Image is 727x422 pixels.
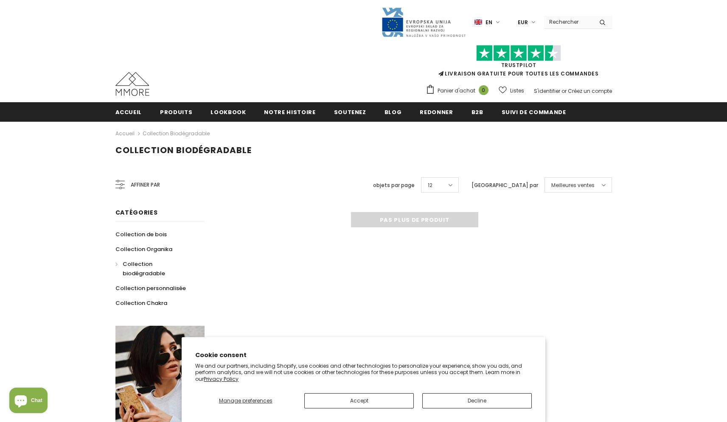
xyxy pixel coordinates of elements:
[143,130,210,137] a: Collection biodégradable
[385,102,402,121] a: Blog
[264,102,315,121] a: Notre histoire
[561,87,567,95] span: or
[426,84,493,97] a: Panier d'achat 0
[115,208,158,217] span: Catégories
[472,108,483,116] span: B2B
[502,108,566,116] span: Suivi de commande
[115,296,167,310] a: Collection Chakra
[115,245,172,253] span: Collection Organika
[195,393,296,408] button: Manage preferences
[499,83,524,98] a: Listes
[123,260,165,277] span: Collection biodégradable
[115,257,195,281] a: Collection biodégradable
[479,85,488,95] span: 0
[373,181,415,190] label: objets par page
[381,7,466,38] img: Javni Razpis
[304,393,414,408] button: Accept
[115,129,135,139] a: Accueil
[264,108,315,116] span: Notre histoire
[420,102,453,121] a: Redonner
[510,87,524,95] span: Listes
[334,102,366,121] a: soutenez
[544,16,593,28] input: Search Site
[131,180,160,190] span: Affiner par
[501,61,536,69] a: TrustPilot
[115,230,167,238] span: Collection de bois
[160,108,192,116] span: Produits
[115,144,252,156] span: Collection biodégradable
[160,102,192,121] a: Produits
[115,284,186,292] span: Collection personnalisée
[115,227,167,242] a: Collection de bois
[334,108,366,116] span: soutenez
[115,102,142,121] a: Accueil
[534,87,560,95] a: S'identifier
[476,45,561,61] img: Faites confiance aux étoiles pilotes
[385,108,402,116] span: Blog
[551,181,595,190] span: Meilleures ventes
[518,18,528,27] span: EUR
[428,181,432,190] span: 12
[474,19,482,26] img: i-lang-1.png
[420,108,453,116] span: Redonner
[115,72,149,96] img: Cas MMORE
[568,87,612,95] a: Créez un compte
[219,397,272,404] span: Manage preferences
[7,388,50,415] inbox-online-store-chat: Shopify online store chat
[195,351,532,360] h2: Cookie consent
[381,18,466,25] a: Javni Razpis
[438,87,475,95] span: Panier d'achat
[211,102,246,121] a: Lookbook
[195,363,532,383] p: We and our partners, including Shopify, use cookies and other technologies to personalize your ex...
[472,102,483,121] a: B2B
[115,242,172,257] a: Collection Organika
[426,49,612,77] span: LIVRAISON GRATUITE POUR TOUTES LES COMMANDES
[472,181,538,190] label: [GEOGRAPHIC_DATA] par
[486,18,492,27] span: en
[204,375,239,383] a: Privacy Policy
[422,393,532,408] button: Decline
[115,299,167,307] span: Collection Chakra
[502,102,566,121] a: Suivi de commande
[211,108,246,116] span: Lookbook
[115,281,186,296] a: Collection personnalisée
[115,108,142,116] span: Accueil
